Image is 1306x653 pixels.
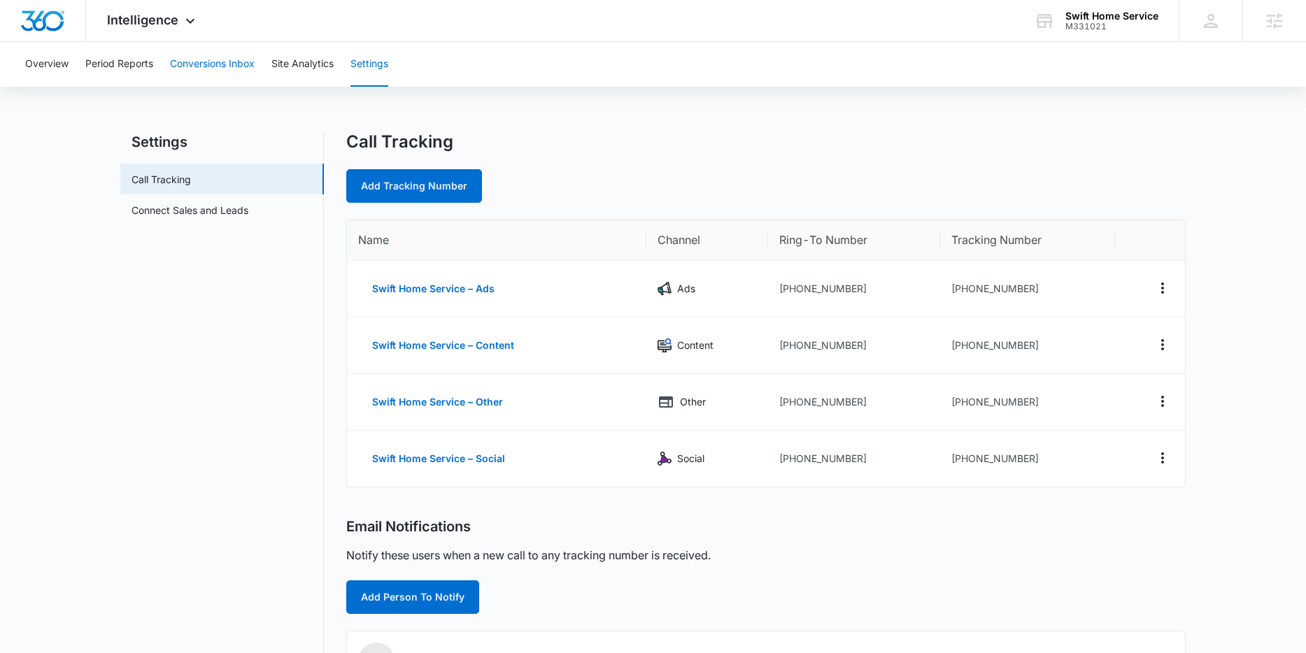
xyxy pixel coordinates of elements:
th: Name [347,220,646,261]
a: Add Tracking Number [346,169,482,203]
button: Swift Home Service – Other [358,385,517,419]
button: Actions [1151,333,1174,356]
button: Site Analytics [271,42,334,87]
h2: Settings [120,131,324,152]
img: Social [658,452,672,466]
td: [PHONE_NUMBER] [768,317,940,374]
h1: Call Tracking [346,131,453,152]
h2: Email Notifications [346,518,471,536]
button: Actions [1151,390,1174,412]
a: Connect Sales and Leads [132,203,248,217]
button: Swift Home Service – Social [358,442,519,475]
td: [PHONE_NUMBER] [940,261,1115,317]
button: Conversions Inbox [170,42,255,87]
td: [PHONE_NUMBER] [768,261,940,317]
button: Period Reports [85,42,153,87]
div: account id [1065,22,1158,31]
img: Ads [658,282,672,296]
p: Social [677,451,704,466]
a: Call Tracking [132,172,191,187]
p: Content [677,338,714,353]
p: Ads [677,281,695,296]
td: [PHONE_NUMBER] [768,374,940,431]
th: Channel [646,220,768,261]
div: account name [1065,10,1158,22]
td: [PHONE_NUMBER] [940,431,1115,487]
td: [PHONE_NUMBER] [940,317,1115,374]
td: [PHONE_NUMBER] [768,431,940,487]
span: Intelligence [107,13,178,27]
th: Tracking Number [940,220,1115,261]
button: Overview [25,42,69,87]
button: Add Person To Notify [346,580,479,614]
button: Swift Home Service – Content [358,329,528,362]
button: Settings [350,42,388,87]
img: Content [658,338,672,352]
button: Actions [1151,277,1174,299]
button: Swift Home Service – Ads [358,272,509,306]
p: Other [680,394,706,410]
td: [PHONE_NUMBER] [940,374,1115,431]
button: Actions [1151,447,1174,469]
th: Ring-To Number [768,220,940,261]
p: Notify these users when a new call to any tracking number is received. [346,547,711,564]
